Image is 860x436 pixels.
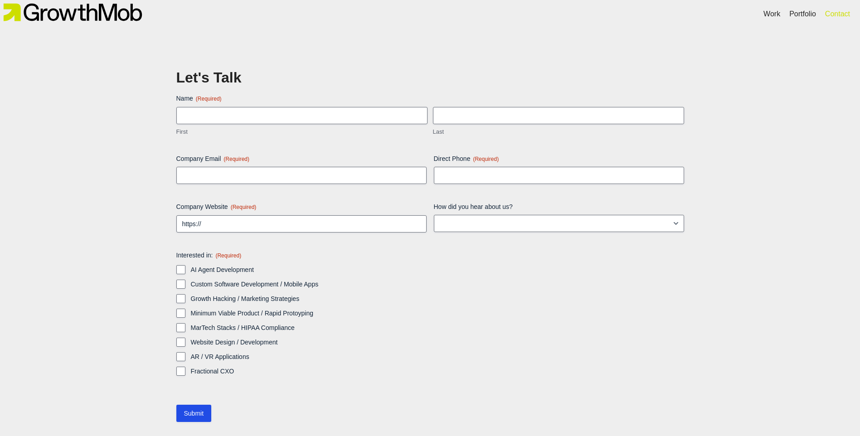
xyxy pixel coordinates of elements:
legend: Name [176,94,222,103]
label: Direct Phone [434,154,684,163]
label: Last [433,128,684,136]
nav: Main nav [759,6,855,22]
label: Company Email [176,154,427,163]
span: (Required) [473,156,499,162]
input: Submit [176,405,212,422]
label: Company Website [176,202,427,211]
label: Website Design / Development [191,338,684,347]
span: (Required) [231,204,257,210]
a: Work [763,9,780,19]
legend: Interested in: [176,251,242,260]
input: https:// [176,215,427,233]
label: Minimum Viable Product / Rapid Protoyping [191,309,684,318]
h2: Let's Talk [176,70,684,85]
label: Fractional CXO [191,367,684,376]
a: Portfolio [789,9,816,19]
label: MarTech Stacks / HIPAA Compliance [191,323,684,332]
label: AI Agent Development [191,265,684,274]
a: Contact [825,9,850,19]
span: (Required) [196,96,222,102]
span: (Required) [215,252,241,259]
label: First [176,128,428,136]
span: (Required) [224,156,249,162]
label: Custom Software Development / Mobile Apps [191,280,684,289]
label: AR / VR Applications [191,352,684,361]
label: Growth Hacking / Marketing Strategies [191,294,684,303]
label: How did you hear about us? [434,202,684,211]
